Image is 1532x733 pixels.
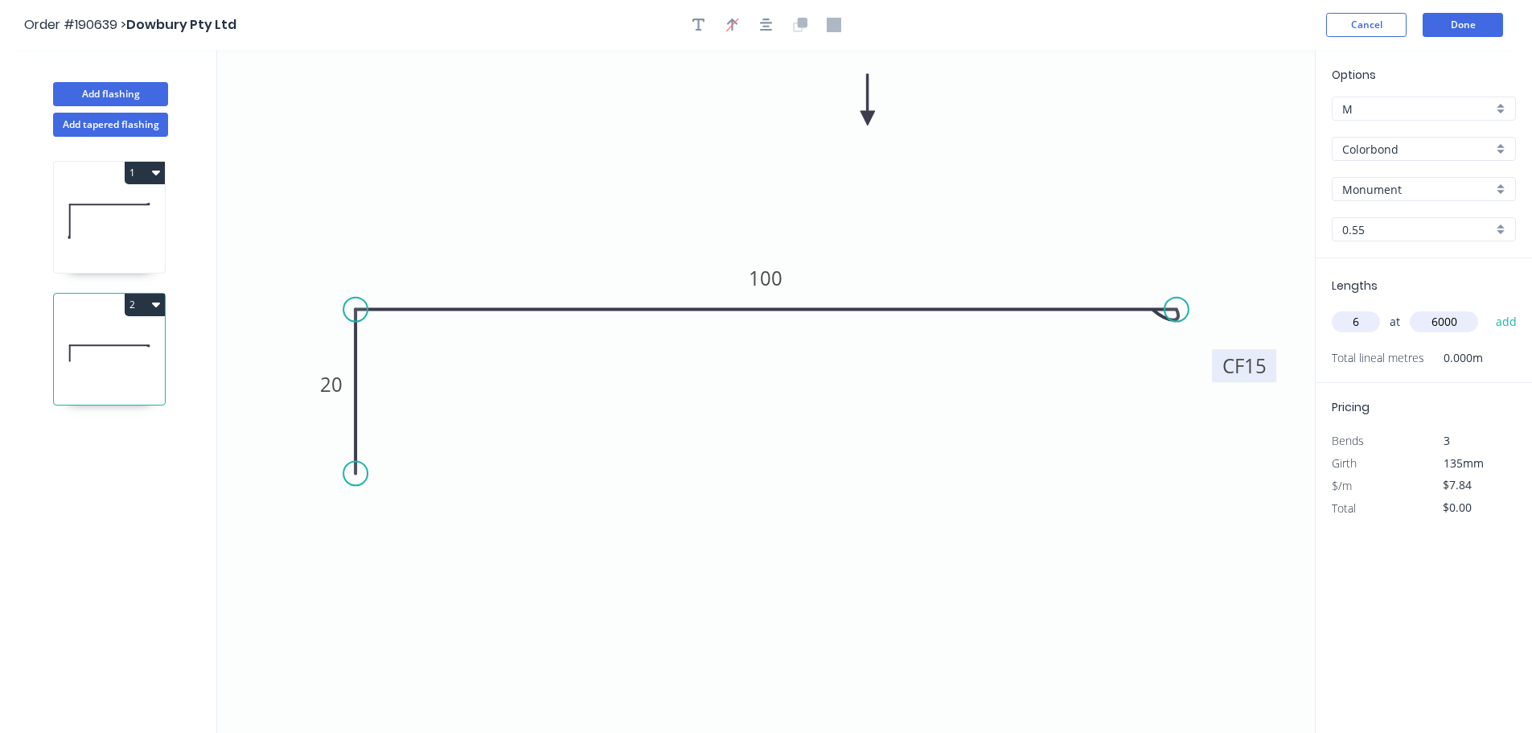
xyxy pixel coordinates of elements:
input: Price level [1342,101,1493,117]
span: Dowbury Pty Ltd [126,15,236,34]
span: at [1390,311,1400,333]
span: 0.000m [1424,347,1483,369]
input: Material [1342,141,1493,158]
span: Lengths [1332,278,1378,294]
span: Pricing [1332,399,1370,415]
span: Total [1332,500,1356,516]
input: Thickness [1342,221,1493,238]
button: Cancel [1326,13,1407,37]
span: 135mm [1444,455,1484,471]
span: Girth [1332,455,1357,471]
tspan: 15 [1244,352,1267,379]
tspan: CF [1222,352,1244,379]
button: 1 [125,162,165,184]
button: Done [1423,13,1503,37]
tspan: 20 [320,371,343,397]
span: 3 [1444,433,1450,448]
button: 2 [125,294,165,316]
span: Bends [1332,433,1364,448]
tspan: 100 [750,265,783,291]
button: Add tapered flashing [53,113,168,137]
span: $/m [1332,478,1352,493]
button: Add flashing [53,82,168,106]
span: Order #190639 > [24,15,126,34]
svg: 0 [217,50,1315,733]
span: Options [1332,67,1376,83]
input: Colour [1342,181,1493,198]
span: Total lineal metres [1332,347,1424,369]
button: add [1488,308,1526,336]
